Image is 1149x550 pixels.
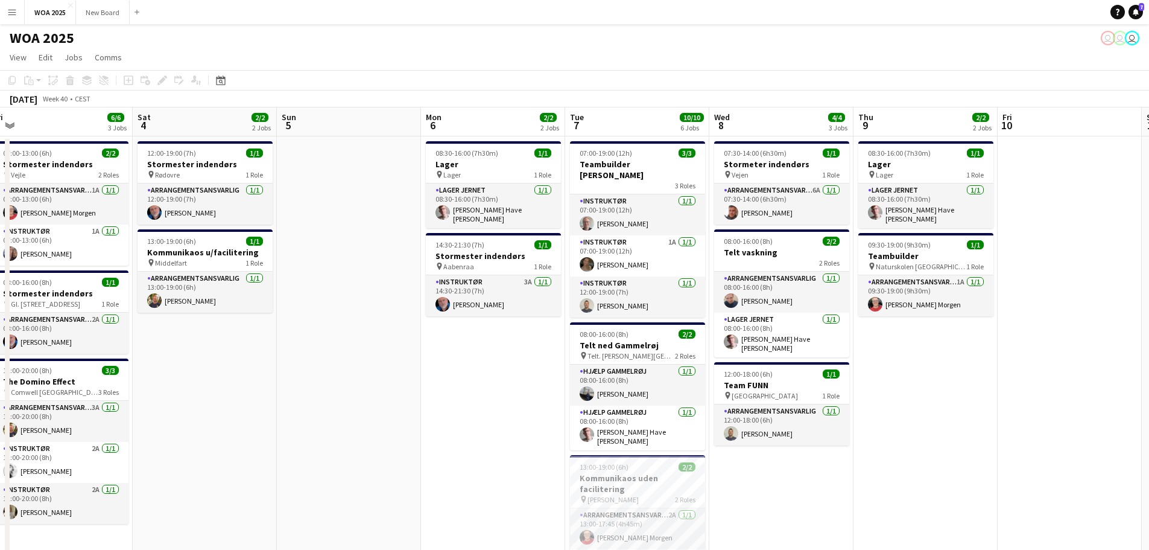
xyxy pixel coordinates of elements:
span: Week 40 [40,94,70,103]
span: Comms [95,52,122,63]
div: [DATE] [10,93,37,105]
a: 7 [1128,5,1143,19]
button: New Board [76,1,130,24]
span: 7 [1139,3,1144,11]
a: Edit [34,50,57,65]
button: WOA 2025 [25,1,76,24]
app-user-avatar: René Sandager [1125,31,1139,45]
h1: WOA 2025 [10,29,74,47]
a: Comms [90,50,127,65]
a: View [5,50,31,65]
a: Jobs [60,50,87,65]
span: Edit [39,52,52,63]
div: CEST [75,94,90,103]
span: Jobs [65,52,83,63]
app-user-avatar: Bettina Madsen [1113,31,1127,45]
span: View [10,52,27,63]
app-user-avatar: Bettina Madsen [1101,31,1115,45]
